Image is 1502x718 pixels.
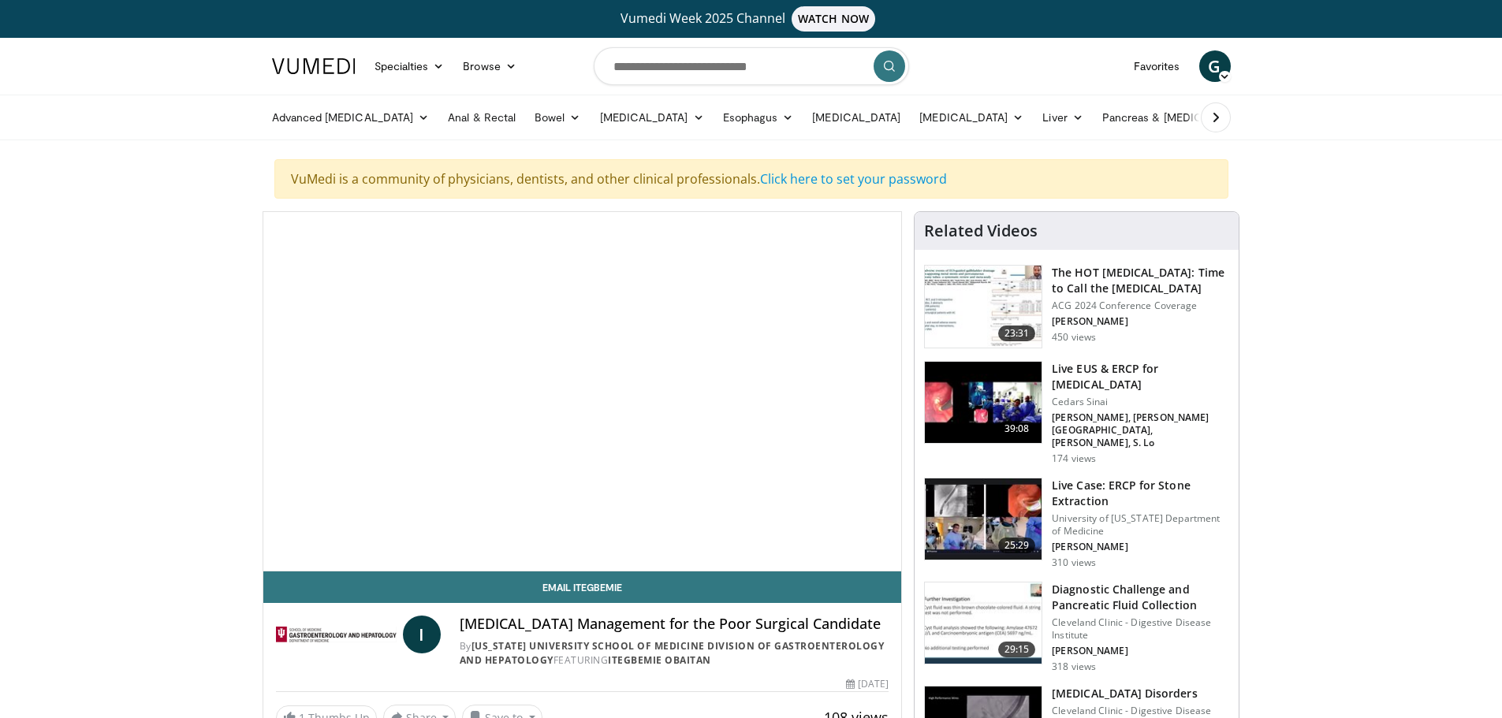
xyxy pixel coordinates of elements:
[1124,50,1190,82] a: Favorites
[924,478,1229,569] a: 25:29 Live Case: ERCP for Stone Extraction University of [US_STATE] Department of Medicine [PERSO...
[272,58,356,74] img: VuMedi Logo
[803,102,910,133] a: [MEDICAL_DATA]
[760,170,947,188] a: Click here to set your password
[924,361,1229,465] a: 39:08 Live EUS & ERCP for [MEDICAL_DATA] Cedars Sinai [PERSON_NAME], [PERSON_NAME][GEOGRAPHIC_DAT...
[453,50,526,82] a: Browse
[998,642,1036,657] span: 29:15
[924,582,1229,673] a: 29:15 Diagnostic Challenge and Pancreatic Fluid Collection Cleveland Clinic - Digestive Disease I...
[403,616,441,653] a: I
[460,639,885,667] a: [US_STATE] University School of Medicine Division of Gastroenterology and Hepatology
[460,639,889,668] div: By FEATURING
[1052,299,1229,312] p: ACG 2024 Conference Coverage
[998,538,1036,553] span: 25:29
[274,159,1228,199] div: VuMedi is a community of physicians, dentists, and other clinical professionals.
[925,362,1042,444] img: 988aa6cd-5af5-4b12-ac8b-5ddcd403959d.150x105_q85_crop-smart_upscale.jpg
[1033,102,1092,133] a: Liver
[438,102,525,133] a: Anal & Rectal
[925,478,1042,560] img: 48af654a-1c49-49ef-8b1b-08112d907465.150x105_q85_crop-smart_upscale.jpg
[1052,331,1096,344] p: 450 views
[1093,102,1277,133] a: Pancreas & [MEDICAL_DATA]
[846,677,889,691] div: [DATE]
[1052,541,1229,553] p: [PERSON_NAME]
[1052,265,1229,296] h3: The HOT [MEDICAL_DATA]: Time to Call the [MEDICAL_DATA]
[608,653,711,667] a: Itegbemie Obaitan
[925,266,1042,348] img: ba50df68-c1e0-47c3-8b2c-701c38947694.150x105_q85_crop-smart_upscale.jpg
[1052,361,1229,392] h3: Live EUS & ERCP for [MEDICAL_DATA]
[1052,452,1096,465] p: 174 views
[998,326,1036,341] span: 23:31
[1052,686,1229,701] h3: [MEDICAL_DATA] Disorders
[274,6,1228,32] a: Vumedi Week 2025 ChannelWATCH NOW
[263,102,439,133] a: Advanced [MEDICAL_DATA]
[910,102,1033,133] a: [MEDICAL_DATA]
[1052,396,1229,408] p: Cedars Sinai
[1052,582,1229,613] h3: Diagnostic Challenge and Pancreatic Fluid Collection
[998,421,1036,437] span: 39:08
[594,47,909,85] input: Search topics, interventions
[365,50,454,82] a: Specialties
[1052,411,1229,449] p: [PERSON_NAME], [PERSON_NAME][GEOGRAPHIC_DATA], [PERSON_NAME], S. Lo
[925,582,1042,664] img: 7a1cb544-669a-4e07-9a7a-1466b74f52a8.150x105_q85_crop-smart_upscale.jpg
[1052,512,1229,538] p: University of [US_STATE] Department of Medicine
[792,6,875,32] span: WATCH NOW
[924,265,1229,348] a: 23:31 The HOT [MEDICAL_DATA]: Time to Call the [MEDICAL_DATA] ACG 2024 Conference Coverage [PERSO...
[263,571,902,603] a: Email Itegbemie
[1199,50,1231,82] a: G
[1052,660,1096,673] p: 318 views
[1052,478,1229,509] h3: Live Case: ERCP for Stone Extraction
[525,102,590,133] a: Bowel
[714,102,803,133] a: Esophagus
[1052,556,1096,569] p: 310 views
[276,616,397,653] img: Indiana University School of Medicine Division of Gastroenterology and Hepatology
[1052,616,1229,642] p: Cleveland Clinic - Digestive Disease Institute
[1052,315,1229,328] p: [PERSON_NAME]
[591,102,714,133] a: [MEDICAL_DATA]
[1052,645,1229,657] p: [PERSON_NAME]
[460,616,889,633] h4: [MEDICAL_DATA] Management for the Poor Surgical Candidate
[924,221,1038,240] h4: Related Videos
[263,212,902,571] video-js: Video Player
